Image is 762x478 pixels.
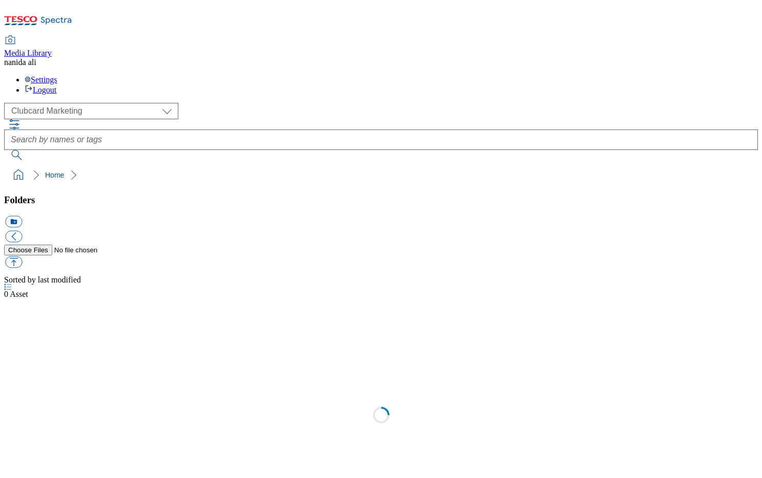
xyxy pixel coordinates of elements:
span: Asset [4,290,28,298]
a: Logout [25,85,56,94]
h3: Folders [4,194,758,206]
input: Search by names or tags [4,129,758,150]
nav: breadcrumb [4,165,758,185]
a: Home [45,171,64,179]
span: 0 [4,290,10,298]
span: Media Library [4,49,52,57]
a: home [10,167,27,183]
a: Media Library [4,36,52,58]
span: nida ali [12,58,36,67]
a: Settings [25,75,57,84]
span: na [4,58,12,67]
span: Sorted by last modified [4,275,81,284]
